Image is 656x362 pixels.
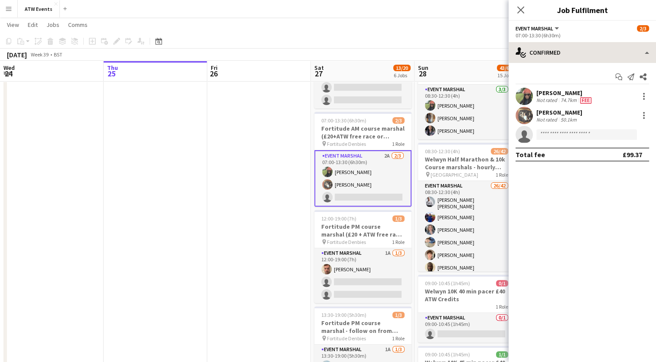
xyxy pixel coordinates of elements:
[418,155,515,171] h3: Welwyn Half Marathon & 10k Course marshals - hourly rate £12.21 per hour (over 21's)
[578,97,593,104] div: Crew has different fees then in role
[559,97,578,104] div: 74.7km
[559,116,578,123] div: 50.1km
[509,42,656,63] div: Confirmed
[321,312,366,318] span: 13:30-19:00 (5h30m)
[394,72,410,79] div: 6 Jobs
[392,141,405,147] span: 1 Role
[418,275,515,342] app-job-card: 09:00-10:45 (1h45m)0/1Welwyn 10K 40 min pacer £40 ATW Credits1 RoleEvent Marshal0/109:00-10:45 (1...
[3,64,15,72] span: Wed
[497,72,514,79] div: 15 Jobs
[314,248,411,303] app-card-role: Event Marshal1A1/312:00-19:00 (7h)[PERSON_NAME]
[314,64,324,72] span: Sat
[516,32,649,39] div: 07:00-13:30 (6h30m)
[418,85,515,139] app-card-role: Event Marshal3/308:30-12:30 (4h)[PERSON_NAME][PERSON_NAME][PERSON_NAME]
[321,117,366,124] span: 07:00-13:30 (6h30m)
[209,69,218,79] span: 26
[321,215,356,222] span: 12:00-19:00 (7h)
[314,223,411,238] h3: Fortitude PM course marshal (£20 + ATW free race or Hourly)
[392,335,405,342] span: 1 Role
[491,148,508,155] span: 26/42
[536,109,582,116] div: [PERSON_NAME]
[536,116,559,123] div: Not rated
[418,143,515,271] app-job-card: 08:30-12:30 (4h)26/42Welwyn Half Marathon & 10k Course marshals - hourly rate £12.21 per hour (ov...
[18,0,60,17] button: ATW Events
[418,287,515,303] h3: Welwyn 10K 40 min pacer £40 ATW Credits
[314,210,411,303] app-job-card: 12:00-19:00 (7h)1/3Fortitude PM course marshal (£20 + ATW free race or Hourly) Fortitude Denbies1...
[54,51,62,58] div: BST
[418,313,515,342] app-card-role: Event Marshal0/109:00-10:45 (1h45m)
[392,117,405,124] span: 2/3
[211,64,218,72] span: Fri
[43,19,63,30] a: Jobs
[392,215,405,222] span: 1/3
[417,69,428,79] span: 28
[496,171,508,178] span: 1 Role
[536,89,593,97] div: [PERSON_NAME]
[536,97,559,104] div: Not rated
[431,171,478,178] span: [GEOGRAPHIC_DATA]
[7,50,27,59] div: [DATE]
[327,141,366,147] span: Fortitude Denbies
[314,319,411,335] h3: Fortitude PM course marshal - follow on from morning shift (£20+ATW free race or Hourly)
[496,303,508,310] span: 1 Role
[65,19,91,30] a: Comms
[425,280,470,286] span: 09:00-10:45 (1h45m)
[425,148,460,155] span: 08:30-12:30 (4h)
[497,65,514,71] span: 43/63
[29,51,50,58] span: Week 39
[7,21,19,29] span: View
[425,351,470,358] span: 09:00-10:45 (1h45m)
[327,239,366,245] span: Fortitude Denbies
[3,19,23,30] a: View
[24,19,41,30] a: Edit
[516,150,545,159] div: Total fee
[418,46,515,139] app-job-card: 08:30-12:30 (4h)3/3Welwyn Half Marathon & 10k Baggage marshal £20 ATW credits per hour1 RoleEvent...
[496,351,508,358] span: 1/1
[392,239,405,245] span: 1 Role
[509,4,656,16] h3: Job Fulfilment
[393,65,411,71] span: 13/20
[637,25,649,32] span: 2/3
[327,335,366,342] span: Fortitude Denbies
[623,150,642,159] div: £99.37
[46,21,59,29] span: Jobs
[313,69,324,79] span: 27
[392,312,405,318] span: 1/3
[496,280,508,286] span: 0/1
[107,64,118,72] span: Thu
[314,112,411,207] app-job-card: 07:00-13:30 (6h30m)2/3Fortitude AM course marshal (£20+ATW free race or Hourly) Fortitude Denbies...
[580,97,591,104] span: Fee
[516,25,560,32] button: Event Marshal
[2,69,15,79] span: 24
[516,25,553,32] span: Event Marshal
[106,69,118,79] span: 25
[68,21,88,29] span: Comms
[314,125,411,140] h3: Fortitude AM course marshal (£20+ATW free race or Hourly)
[314,150,411,207] app-card-role: Event Marshal2A2/307:00-13:30 (6h30m)[PERSON_NAME][PERSON_NAME]
[28,21,38,29] span: Edit
[418,64,428,72] span: Sun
